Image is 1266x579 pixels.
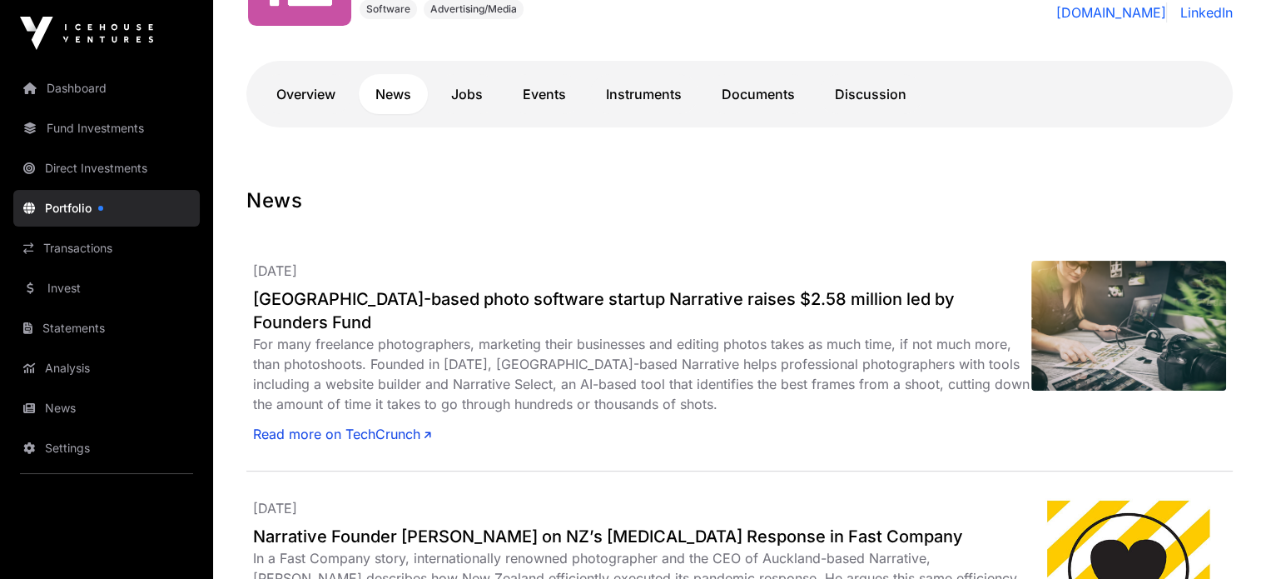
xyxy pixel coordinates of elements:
a: [DOMAIN_NAME] [1056,2,1167,22]
img: Icehouse Ventures Logo [20,17,153,50]
nav: Tabs [260,74,1219,114]
a: Direct Investments [13,150,200,187]
iframe: Chat Widget [1183,499,1266,579]
a: Dashboard [13,70,200,107]
a: Read more on TechCrunch [253,424,431,444]
a: LinkedIn [1174,2,1233,22]
img: GettyImages-627080844.jpg [1031,261,1226,391]
h1: News [246,187,1233,214]
a: News [359,74,428,114]
a: Settings [13,430,200,467]
a: Documents [705,74,812,114]
a: Portfolio [13,190,200,227]
a: Discussion [818,74,923,114]
a: Transactions [13,230,200,267]
p: [DATE] [253,261,1031,281]
a: Narrative Founder [PERSON_NAME] on NZ’s [MEDICAL_DATA] Response in Fast Company [253,525,1031,548]
a: Fund Investments [13,110,200,147]
p: [DATE] [253,498,1031,518]
a: Jobs [434,74,499,114]
a: Statements [13,310,200,347]
a: Instruments [589,74,698,114]
span: Software [366,2,410,16]
a: Events [506,74,583,114]
span: Advertising/Media [430,2,517,16]
div: For many freelance photographers, marketing their businesses and editing photos takes as much tim... [253,334,1031,414]
a: Overview [260,74,352,114]
a: News [13,390,200,427]
a: [GEOGRAPHIC_DATA]-based photo software startup Narrative raises $2.58 million led by Founders Fund [253,287,1031,334]
a: Invest [13,270,200,307]
a: Analysis [13,350,200,387]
